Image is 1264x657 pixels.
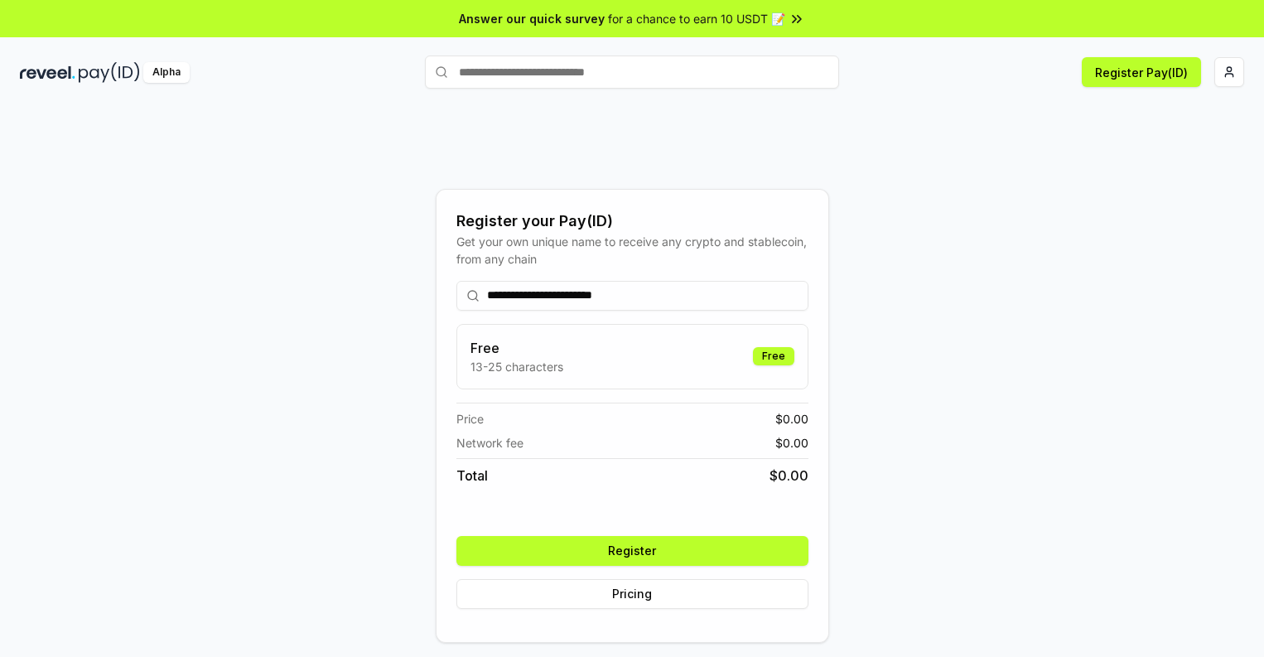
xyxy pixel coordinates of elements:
[456,466,488,486] span: Total
[459,10,605,27] span: Answer our quick survey
[769,466,808,486] span: $ 0.00
[1082,57,1201,87] button: Register Pay(ID)
[456,579,808,609] button: Pricing
[608,10,785,27] span: for a chance to earn 10 USDT 📝
[456,210,808,233] div: Register your Pay(ID)
[470,358,563,375] p: 13-25 characters
[456,233,808,268] div: Get your own unique name to receive any crypto and stablecoin, from any chain
[20,62,75,83] img: reveel_dark
[456,434,523,452] span: Network fee
[456,410,484,428] span: Price
[143,62,190,83] div: Alpha
[775,410,808,428] span: $ 0.00
[470,338,563,358] h3: Free
[775,434,808,452] span: $ 0.00
[79,62,140,83] img: pay_id
[456,536,808,566] button: Register
[753,347,794,365] div: Free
